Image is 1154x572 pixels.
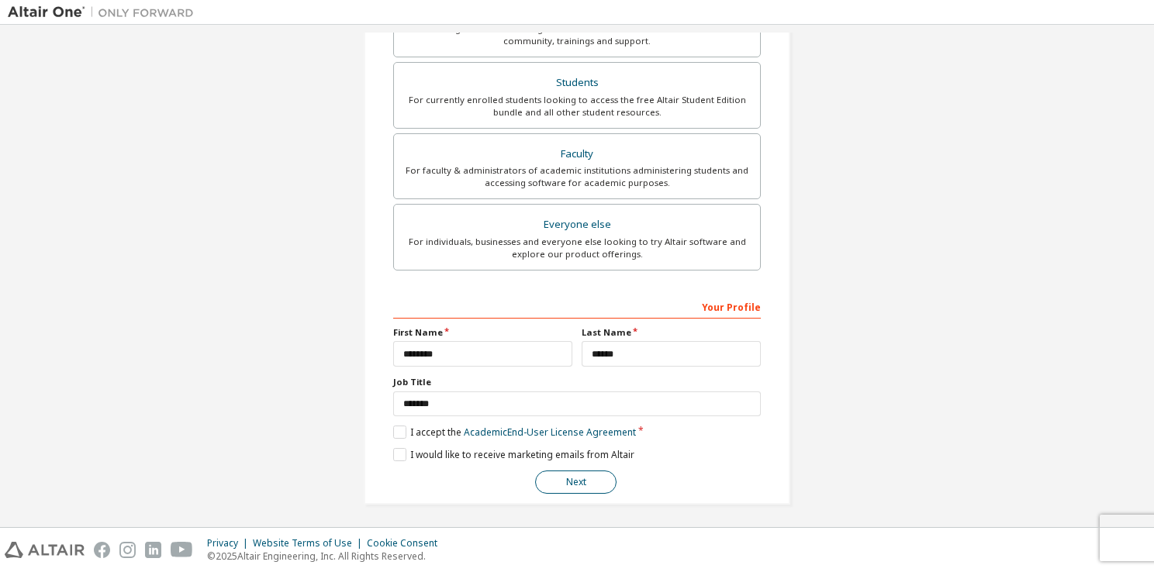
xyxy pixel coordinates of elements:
div: Cookie Consent [367,537,447,550]
img: Altair One [8,5,202,20]
img: instagram.svg [119,542,136,558]
label: I accept the [393,426,636,439]
div: Everyone else [403,214,751,236]
label: First Name [393,326,572,339]
div: For faculty & administrators of academic institutions administering students and accessing softwa... [403,164,751,189]
img: facebook.svg [94,542,110,558]
div: Your Profile [393,294,761,319]
div: For existing customers looking to access software downloads, HPC resources, community, trainings ... [403,22,751,47]
a: Academic End-User License Agreement [464,426,636,439]
div: Students [403,72,751,94]
button: Next [535,470,617,494]
label: Job Title [393,376,761,388]
img: linkedin.svg [145,542,161,558]
label: I would like to receive marketing emails from Altair [393,448,634,461]
div: For currently enrolled students looking to access the free Altair Student Edition bundle and all ... [403,94,751,119]
label: Last Name [582,326,761,339]
div: Privacy [207,537,253,550]
div: For individuals, businesses and everyone else looking to try Altair software and explore our prod... [403,236,751,260]
img: altair_logo.svg [5,542,85,558]
p: © 2025 Altair Engineering, Inc. All Rights Reserved. [207,550,447,563]
img: youtube.svg [171,542,193,558]
div: Faculty [403,143,751,165]
div: Website Terms of Use [253,537,367,550]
